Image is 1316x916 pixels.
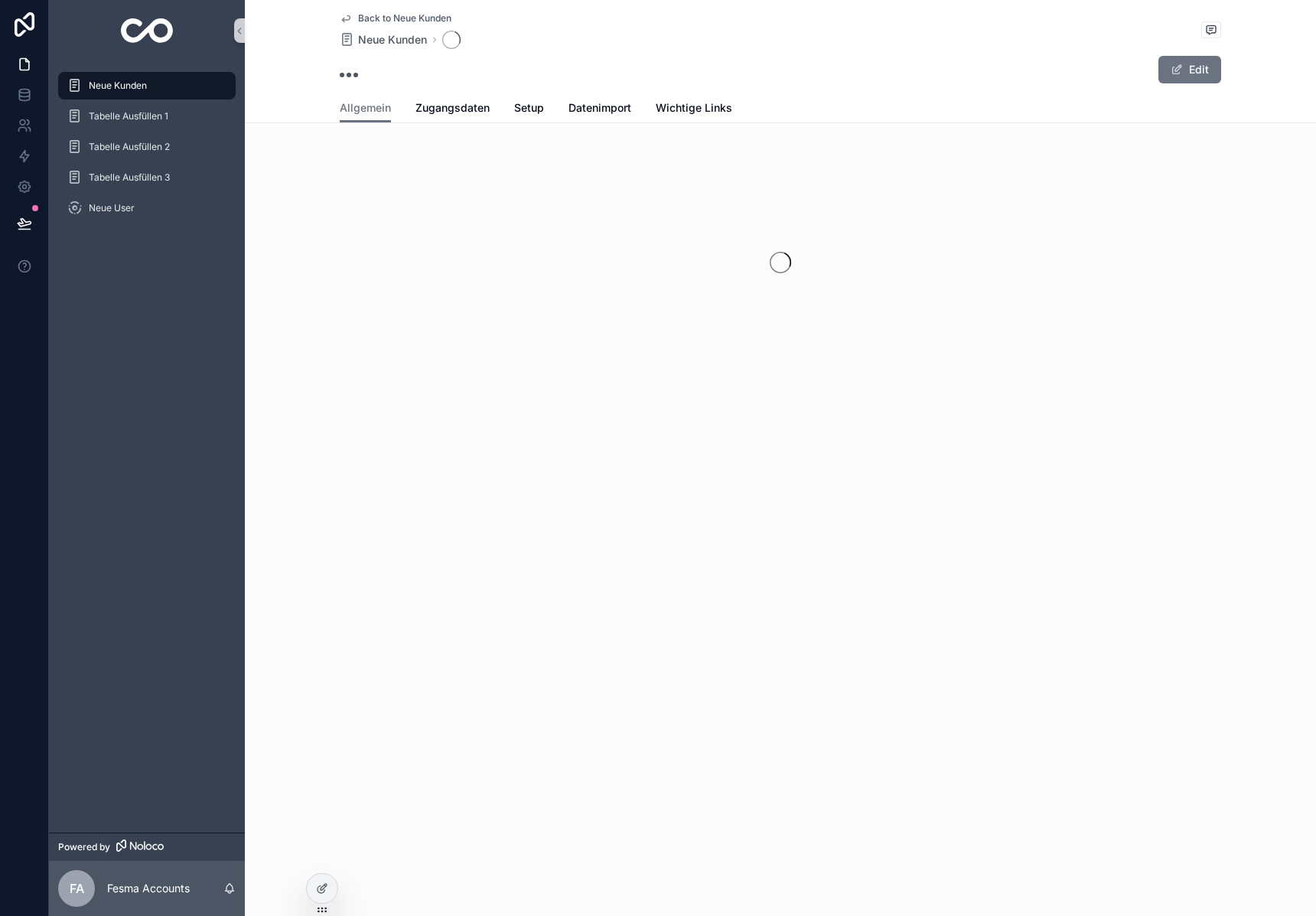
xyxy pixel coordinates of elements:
[89,171,170,184] span: Tabelle Ausfüllen 3
[89,110,168,122] span: Tabelle Ausfüllen 1
[107,881,190,896] p: Fesma Accounts
[340,12,451,24] a: Back to Neue Kunden
[58,103,236,130] a: Tabelle Ausfüllen 1
[49,61,245,242] div: scrollable content
[656,100,732,116] span: Wichtige Links
[415,100,490,116] span: Zugangsdaten
[58,194,236,222] a: Neue User
[58,164,236,191] a: Tabelle Ausfüllen 3
[340,100,391,116] span: Allgemein
[49,833,245,861] a: Powered by
[58,841,110,853] span: Powered by
[340,32,427,47] a: Neue Kunden
[568,94,631,125] a: Datenimport
[121,18,174,43] img: App logo
[89,141,170,153] span: Tabelle Ausfüllen 2
[358,32,427,47] span: Neue Kunden
[514,94,544,125] a: Setup
[58,72,236,99] a: Neue Kunden
[514,100,544,116] span: Setup
[358,12,451,24] span: Back to Neue Kunden
[58,133,236,161] a: Tabelle Ausfüllen 2
[70,879,84,898] span: FA
[89,202,135,214] span: Neue User
[340,94,391,123] a: Allgemein
[656,94,732,125] a: Wichtige Links
[89,80,147,92] span: Neue Kunden
[1158,56,1221,83] button: Edit
[568,100,631,116] span: Datenimport
[415,94,490,125] a: Zugangsdaten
